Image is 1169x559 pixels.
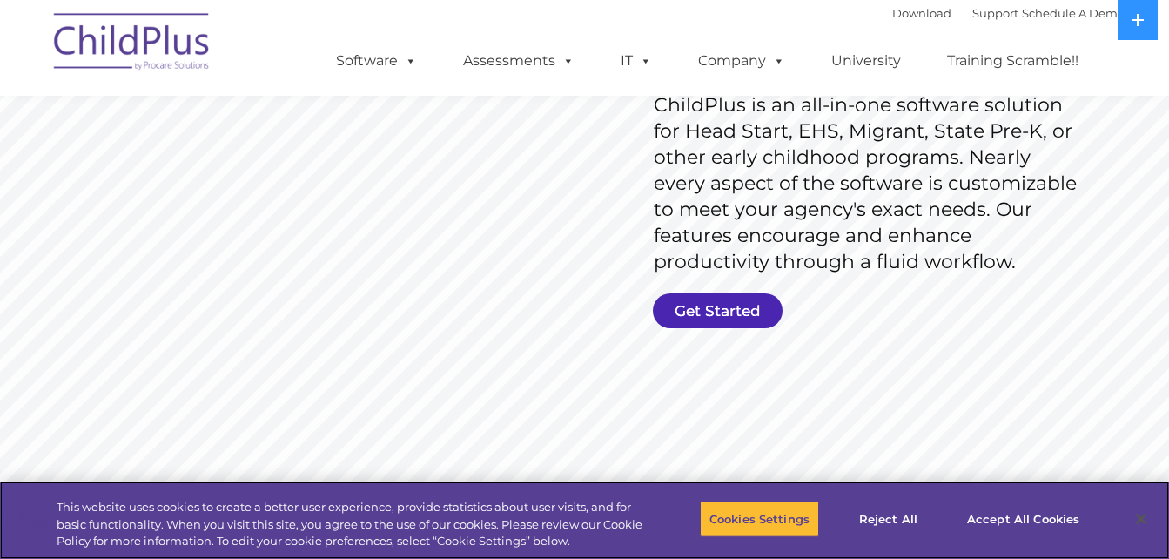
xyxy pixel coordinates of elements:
[892,6,951,20] a: Download
[930,44,1096,78] a: Training Scramble!!
[45,1,219,88] img: ChildPlus by Procare Solutions
[892,6,1125,20] font: |
[654,92,1085,275] rs-layer: ChildPlus is an all-in-one software solution for Head Start, EHS, Migrant, State Pre-K, or other ...
[319,44,434,78] a: Software
[957,501,1089,537] button: Accept All Cookies
[681,44,803,78] a: Company
[1122,500,1160,538] button: Close
[653,293,783,328] a: Get Started
[446,44,592,78] a: Assessments
[834,501,943,537] button: Reject All
[814,44,918,78] a: University
[972,6,1018,20] a: Support
[700,501,819,537] button: Cookies Settings
[57,499,643,550] div: This website uses cookies to create a better user experience, provide statistics about user visit...
[603,44,669,78] a: IT
[1022,6,1125,20] a: Schedule A Demo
